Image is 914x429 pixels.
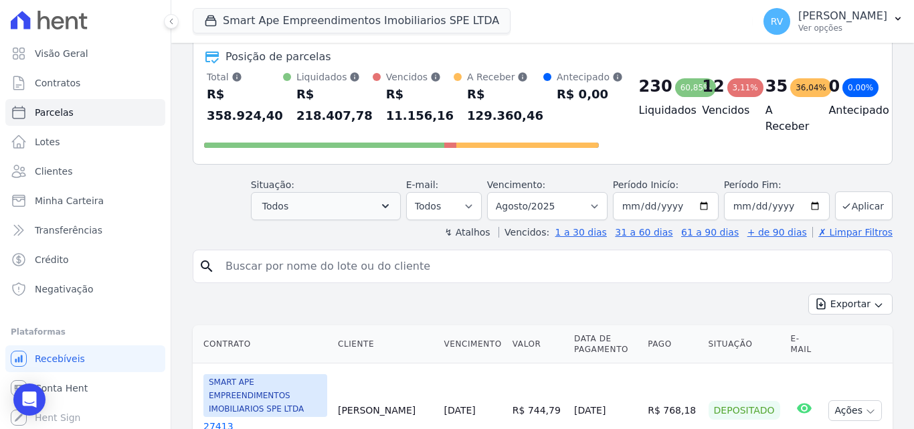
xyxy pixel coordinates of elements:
th: Valor [507,325,569,363]
label: Vencimento: [487,179,545,190]
div: Plataformas [11,324,160,340]
a: 31 a 60 dias [615,227,672,238]
span: Contratos [35,76,80,90]
th: Pago [642,325,703,363]
button: Todos [251,192,401,220]
a: 61 a 90 dias [681,227,739,238]
th: Data de Pagamento [569,325,642,363]
span: SMART APE EMPREENDIMENTOS IMOBILIARIOS SPE LTDA [203,374,327,417]
div: Open Intercom Messenger [13,383,45,416]
span: Lotes [35,135,60,149]
span: Conta Hent [35,381,88,395]
h4: Antecipado [828,102,871,118]
span: RV [771,17,784,26]
a: Clientes [5,158,165,185]
th: Cliente [333,325,438,363]
a: Contratos [5,70,165,96]
div: Posição de parcelas [225,49,331,65]
i: search [199,258,215,274]
div: 60,85% [675,78,717,97]
div: Depositado [709,401,780,420]
a: Recebíveis [5,345,165,372]
label: E-mail: [406,179,439,190]
div: R$ 0,00 [557,84,623,105]
th: Situação [703,325,786,363]
span: Parcelas [35,106,74,119]
span: Visão Geral [35,47,88,60]
a: Conta Hent [5,375,165,402]
p: [PERSON_NAME] [798,9,887,23]
a: Visão Geral [5,40,165,67]
div: 3,11% [727,78,763,97]
input: Buscar por nome do lote ou do cliente [217,253,887,280]
label: Período Fim: [724,178,830,192]
div: A Receber [467,70,543,84]
button: Ações [828,400,882,421]
div: 0 [828,76,840,97]
h4: Liquidados [639,102,681,118]
a: 1 a 30 dias [555,227,607,238]
a: Crédito [5,246,165,273]
span: Recebíveis [35,352,85,365]
a: Minha Carteira [5,187,165,214]
button: RV [PERSON_NAME] Ver opções [753,3,914,40]
button: Exportar [808,294,893,315]
th: Contrato [193,325,333,363]
div: Total [207,70,283,84]
div: Vencidos [386,70,454,84]
a: Parcelas [5,99,165,126]
span: Todos [262,198,288,214]
a: ✗ Limpar Filtros [812,227,893,238]
div: 35 [765,76,788,97]
div: R$ 129.360,46 [467,84,543,126]
a: Lotes [5,128,165,155]
button: Aplicar [835,191,893,220]
label: Vencidos: [498,227,549,238]
button: Smart Ape Empreendimentos Imobiliarios SPE LTDA [193,8,511,33]
div: R$ 218.407,78 [296,84,373,126]
div: 12 [702,76,724,97]
div: Antecipado [557,70,623,84]
label: ↯ Atalhos [444,227,490,238]
a: + de 90 dias [747,227,807,238]
div: Liquidados [296,70,373,84]
span: Transferências [35,224,102,237]
a: Negativação [5,276,165,303]
div: R$ 358.924,40 [207,84,283,126]
span: Clientes [35,165,72,178]
th: Vencimento [438,325,507,363]
div: 36,04% [790,78,832,97]
label: Período Inicío: [613,179,678,190]
div: R$ 11.156,16 [386,84,454,126]
label: Situação: [251,179,294,190]
span: Minha Carteira [35,194,104,207]
span: Crédito [35,253,69,266]
th: E-mail [786,325,824,363]
div: 230 [639,76,672,97]
div: 0,00% [842,78,879,97]
h4: A Receber [765,102,808,135]
a: Transferências [5,217,165,244]
p: Ver opções [798,23,887,33]
h4: Vencidos [702,102,744,118]
span: Negativação [35,282,94,296]
a: [DATE] [444,405,475,416]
